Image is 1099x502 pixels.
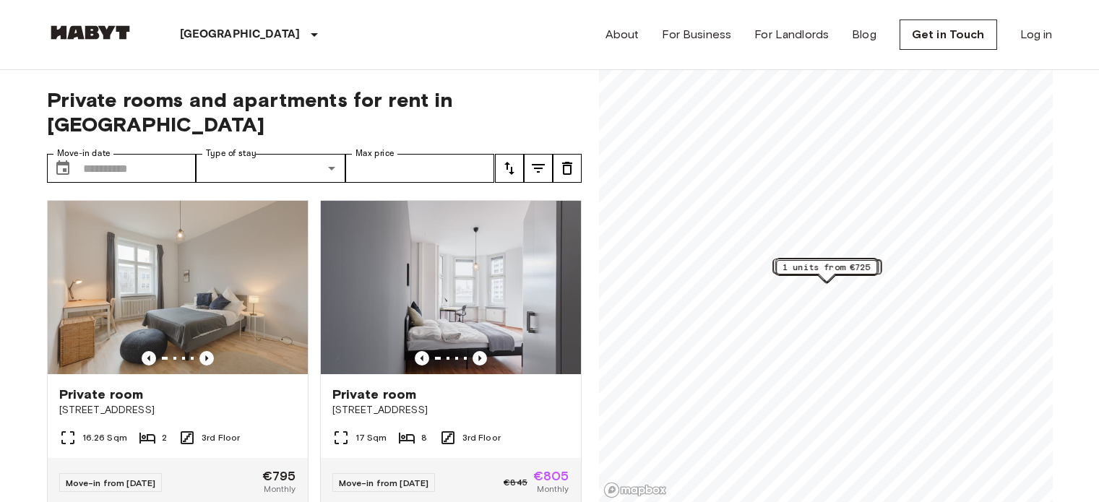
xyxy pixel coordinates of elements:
[180,26,301,43] p: [GEOGRAPHIC_DATA]
[199,351,214,365] button: Previous image
[775,260,881,282] div: Map marker
[462,431,501,444] span: 3rd Floor
[776,259,877,281] div: Map marker
[48,201,308,374] img: Marketing picture of unit DE-01-078-004-02H
[421,431,427,444] span: 8
[262,469,296,482] span: €795
[777,260,879,282] div: Map marker
[59,403,296,417] span: [STREET_ADDRESS]
[47,87,582,137] span: Private rooms and apartments for rent in [GEOGRAPHIC_DATA]
[355,147,395,160] label: Max price
[773,259,879,282] div: Map marker
[339,477,429,488] span: Move-in from [DATE]
[782,259,870,272] span: 1 units from €760
[332,403,569,417] span: [STREET_ADDRESS]
[57,147,111,160] label: Move-in date
[553,154,582,183] button: tune
[773,259,874,281] div: Map marker
[473,351,487,365] button: Previous image
[775,259,876,281] div: Map marker
[783,261,871,274] span: 1 units from €725
[662,26,731,43] a: For Business
[775,259,882,282] div: Map marker
[66,477,156,488] span: Move-in from [DATE]
[415,351,429,365] button: Previous image
[82,431,127,444] span: 16.26 Sqm
[202,431,240,444] span: 3rd Floor
[900,20,997,50] a: Get in Touch
[504,476,527,489] span: €845
[162,431,167,444] span: 2
[48,154,77,183] button: Choose date
[754,26,829,43] a: For Landlords
[776,258,877,280] div: Map marker
[777,259,878,282] div: Map marker
[59,386,144,403] span: Private room
[332,386,417,403] span: Private room
[264,482,296,495] span: Monthly
[524,154,553,183] button: tune
[142,351,156,365] button: Previous image
[603,482,667,498] a: Mapbox logo
[777,259,878,281] div: Map marker
[533,469,569,482] span: €805
[537,482,569,495] span: Monthly
[852,26,876,43] a: Blog
[772,259,879,282] div: Map marker
[355,431,387,444] span: 17 Sqm
[321,201,581,374] img: Marketing picture of unit DE-01-047-05H
[776,260,877,282] div: Map marker
[206,147,257,160] label: Type of stay
[1020,26,1053,43] a: Log in
[495,154,524,183] button: tune
[605,26,639,43] a: About
[47,25,134,40] img: Habyt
